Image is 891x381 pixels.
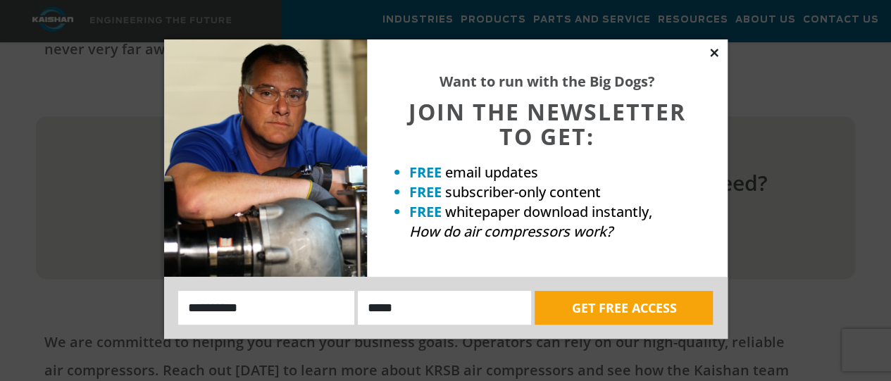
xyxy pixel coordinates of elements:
[440,72,655,91] strong: Want to run with the Big Dogs?
[409,96,686,151] span: JOIN THE NEWSLETTER TO GET:
[708,46,721,59] button: Close
[445,163,538,182] span: email updates
[535,291,713,325] button: GET FREE ACCESS
[409,202,442,221] strong: FREE
[445,202,652,221] span: whitepaper download instantly,
[358,291,531,325] input: Email
[178,291,355,325] input: Name:
[409,163,442,182] strong: FREE
[445,182,601,201] span: subscriber-only content
[409,222,613,241] em: How do air compressors work?
[409,182,442,201] strong: FREE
